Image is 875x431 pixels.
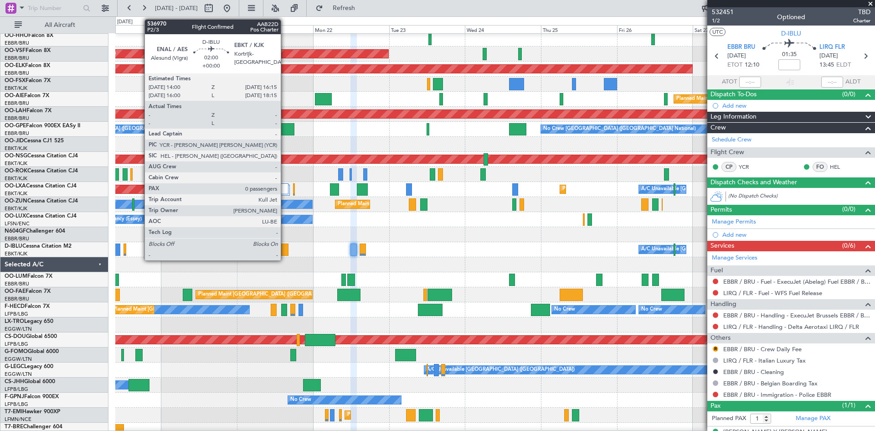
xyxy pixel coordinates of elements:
[338,197,444,211] div: Planned Maint Kortrijk-[GEOGRAPHIC_DATA]
[745,61,759,70] span: 12:10
[5,175,27,182] a: EBKT/KJK
[712,7,734,17] span: 532451
[5,304,50,309] a: F-HECDFalcon 7X
[842,204,855,214] span: (0/0)
[5,145,27,152] a: EBKT/KJK
[676,92,820,106] div: Planned Maint [GEOGRAPHIC_DATA] ([GEOGRAPHIC_DATA])
[5,153,27,159] span: OO-NSG
[5,228,26,234] span: N604GF
[5,409,22,415] span: T7-EMI
[161,25,237,33] div: Sat 20
[723,345,802,353] a: EBBR / BRU - Crew Daily Fee
[5,394,59,400] a: F-GPNJFalcon 900EX
[5,33,53,38] a: OO-HHOFalcon 8X
[5,108,26,114] span: OO-LAH
[5,364,24,369] span: G-LEGC
[5,198,27,204] span: OO-ZUN
[5,401,28,408] a: LFPB/LBG
[693,25,769,33] div: Sat 27
[5,78,26,83] span: OO-FSX
[722,102,870,109] div: Add new
[723,278,870,286] a: EBBR / BRU - Fuel - ExecuJet (Abelag) Fuel EBBR / BRU
[290,393,311,407] div: No Crew
[5,334,57,339] a: CS-DOUGlobal 6500
[5,289,51,294] a: OO-FAEFalcon 7X
[5,63,25,68] span: OO-ELK
[710,241,734,251] span: Services
[5,48,26,53] span: OO-VSF
[710,89,757,100] span: Dispatch To-Dos
[723,289,822,297] a: LIRQ / FLR - Fuel - WFS Fuel Release
[5,356,32,363] a: EGGW/LTN
[813,162,828,172] div: FO
[712,135,751,145] a: Schedule Crew
[712,414,746,423] label: Planned PAX
[781,29,801,38] span: D-IBLU
[710,112,757,122] span: Leg Information
[712,218,756,227] a: Manage Permits
[5,183,77,189] a: OO-LXACessna Citation CJ4
[5,78,51,83] a: OO-FSXFalcon 7X
[28,1,80,15] input: Trip Number
[5,168,27,174] span: OO-ROK
[465,25,541,33] div: Wed 24
[819,61,834,70] span: 13:45
[5,379,24,384] span: CS-JHH
[5,63,50,68] a: OO-ELKFalcon 8X
[641,243,811,256] div: A/C Unavailable [GEOGRAPHIC_DATA] ([GEOGRAPHIC_DATA] National)
[5,416,31,423] a: LFMN/NCE
[723,379,818,387] a: EBBR / BRU - Belgian Boarding Tax
[5,168,78,174] a: OO-ROKCessna Citation CJ4
[5,138,64,144] a: OO-JIDCessna CJ1 525
[710,265,723,276] span: Fuel
[5,198,78,204] a: OO-ZUNCessna Citation CJ4
[117,18,133,26] div: [DATE]
[5,296,29,302] a: EBBR/BRU
[836,61,851,70] span: ELDT
[5,394,24,400] span: F-GPNJ
[85,25,161,33] div: Fri 19
[5,274,27,279] span: OO-LUM
[819,43,845,52] span: LIRQ FLR
[723,323,859,331] a: LIRQ / FLR - Handling - Delta Aerotaxi LIRQ / FLR
[313,25,389,33] div: Mon 22
[777,12,805,22] div: Optioned
[5,334,26,339] span: CS-DOU
[712,17,734,25] span: 1/2
[155,4,198,12] span: [DATE] - [DATE]
[710,147,744,158] span: Flight Crew
[830,163,850,171] a: HEL
[5,138,24,144] span: OO-JID
[541,25,617,33] div: Thu 25
[543,122,696,136] div: No Crew [GEOGRAPHIC_DATA] ([GEOGRAPHIC_DATA] National)
[710,205,732,215] span: Permits
[5,153,78,159] a: OO-NSGCessna Citation CJ4
[5,100,29,107] a: EBBR/BRU
[5,371,32,378] a: EGGW/LTN
[5,235,29,242] a: EBBR/BRU
[713,346,718,352] button: R
[5,386,28,393] a: LFPB/LBG
[427,363,575,377] div: A/C Unavailable [GEOGRAPHIC_DATA] ([GEOGRAPHIC_DATA])
[5,130,29,137] a: EBBR/BRU
[5,379,55,384] a: CS-JHHGlobal 6000
[24,22,96,28] span: All Aircraft
[727,52,746,61] span: [DATE]
[325,5,363,11] span: Refresh
[5,55,29,62] a: EBBR/BRU
[842,400,855,410] span: (1/1)
[5,289,26,294] span: OO-FAE
[347,408,434,422] div: Planned Maint [GEOGRAPHIC_DATA]
[723,391,831,399] a: EBBR / BRU - Immigration - Police EBBR
[842,241,855,250] span: (0/6)
[722,78,737,87] span: ATOT
[710,28,726,36] button: UTC
[5,424,23,430] span: T7-BRE
[819,52,838,61] span: [DATE]
[5,319,53,324] a: LX-TROLegacy 650
[5,213,77,219] a: OO-LUXCessna Citation CJ4
[723,312,870,319] a: EBBR / BRU - Handling - ExecuJet Brussels EBBR / BRU
[710,401,721,411] span: Pax
[5,160,27,167] a: EBKT/KJK
[562,182,669,196] div: Planned Maint Kortrijk-[GEOGRAPHIC_DATA]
